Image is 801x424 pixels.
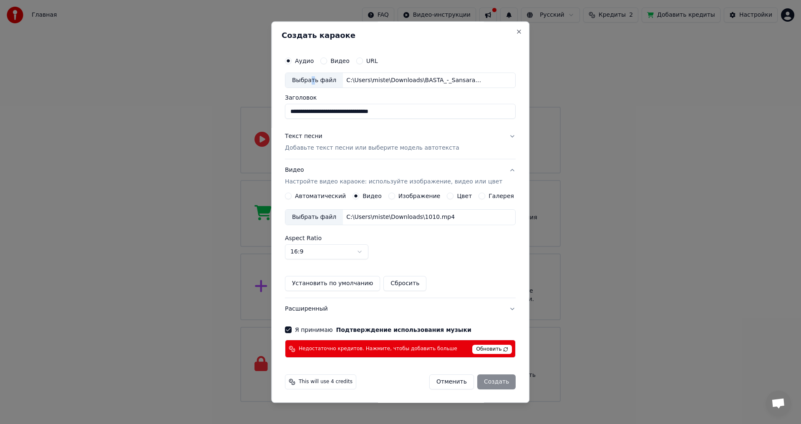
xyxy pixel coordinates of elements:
span: Недостаточно кредитов. Нажмите, чтобы добавить больше [299,346,457,352]
label: Изображение [398,193,441,199]
span: This will use 4 credits [299,379,353,386]
p: Настройте видео караоке: используйте изображение, видео или цвет [285,178,502,186]
p: Добавьте текст песни или выберите модель автотекста [285,144,459,153]
button: Текст песниДобавьте текст песни или выберите модель автотекста [285,126,516,159]
label: Галерея [489,193,514,199]
button: Отменить [429,375,474,390]
button: ВидеоНастройте видео караоке: используйте изображение, видео или цвет [285,160,516,193]
div: C:\Users\miste\Downloads\BASTA_-_Sansara_47921115 ([DOMAIN_NAME]).mp3 [343,76,485,85]
label: Я принимаю [295,327,471,333]
div: Выбрать файл [285,73,343,88]
span: Обновить [473,345,512,354]
button: Сбросить [384,276,427,291]
label: Автоматический [295,193,346,199]
div: Видео [285,166,502,186]
div: Выбрать файл [285,210,343,225]
div: C:\Users\miste\Downloads\1010.mp4 [343,213,458,222]
h2: Создать караоке [282,32,519,39]
label: Aspect Ratio [285,236,516,241]
label: Видео [330,58,350,64]
label: Заголовок [285,95,516,101]
label: Аудио [295,58,314,64]
label: Цвет [457,193,472,199]
button: Установить по умолчанию [285,276,380,291]
button: Я принимаю [336,327,471,333]
div: ВидеоНастройте видео караоке: используйте изображение, видео или цвет [285,193,516,298]
div: Текст песни [285,133,322,141]
label: URL [366,58,378,64]
button: Расширенный [285,299,516,320]
label: Видео [363,193,382,199]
